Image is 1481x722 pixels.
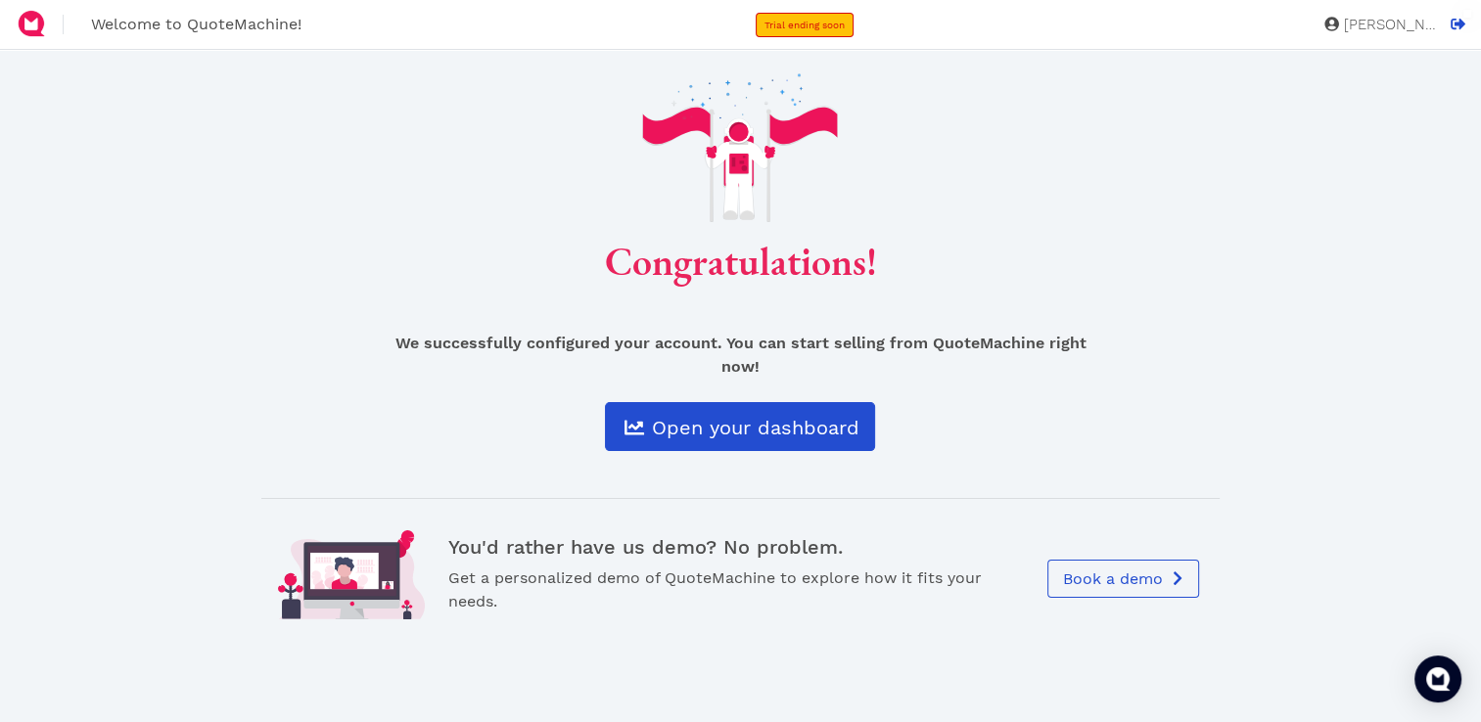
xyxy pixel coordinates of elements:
[756,13,854,37] a: Trial ending soon
[1414,655,1461,702] div: Open Intercom Messenger
[1060,569,1163,588] span: Book a demo
[764,20,845,30] span: Trial ending soon
[648,416,858,439] span: Open your dashboard
[448,535,843,559] span: You'd rather have us demo? No problem.
[1047,560,1199,598] a: Book a demo
[604,236,876,287] span: Congratulations!
[394,334,1086,376] span: We successfully configured your account. You can start selling from QuoteMachine right now!
[448,568,982,610] span: Get a personalized demo of QuoteMachine to explore how it fits your needs.
[278,530,425,619] img: video_call.svg
[1339,18,1437,32] span: [PERSON_NAME]
[91,15,301,33] span: Welcome to QuoteMachine!
[16,8,47,39] img: QuoteM_icon_flat.png
[642,73,838,222] img: astronaut.svg
[605,402,875,451] a: Open your dashboard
